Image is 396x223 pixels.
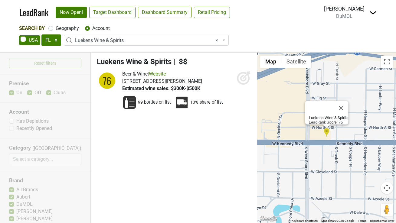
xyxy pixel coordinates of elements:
a: Dashboard Summary [138,7,191,18]
a: Report a map error [370,219,394,222]
button: Keyboard shortcuts [292,219,318,223]
a: Now Open! [56,7,87,18]
img: Percent Distributor Share [175,95,189,110]
div: | [122,70,202,78]
span: 13% share of list [190,99,223,105]
span: Remove all items [215,37,218,44]
div: Luekens Wine & Spirits [323,128,330,138]
span: 99 bottles on list [138,99,171,105]
label: Account [92,25,110,32]
div: 76 [98,72,116,90]
img: quadrant_split.svg [97,70,117,91]
button: Toggle fullscreen view [381,56,393,68]
a: Open this area in Google Maps (opens a new window) [259,215,279,223]
label: Geography [56,25,79,32]
span: Map data ©2025 Google [321,219,354,222]
span: | $$ [173,57,187,66]
button: Show street map [260,56,281,68]
span: Estimated wine sales: $300K-$500K [122,86,200,91]
span: DuMOL [336,13,352,19]
span: Luekens Wine & Spirits [97,57,172,66]
a: Retail Pricing [194,7,230,18]
b: Luekens Wine & Spirits [309,115,348,120]
span: Search By [19,25,45,31]
a: LeadRank [19,6,48,19]
div: [PERSON_NAME] [324,5,365,13]
button: Close [334,101,348,115]
button: Show satellite imagery [281,56,311,68]
img: Wine List [122,95,137,110]
div: LeadRank Score: 76 [309,115,348,124]
button: Map camera controls [381,182,393,194]
a: Target Dashboard [89,7,136,18]
a: Website [149,71,166,77]
a: Terms (opens in new tab) [358,219,366,222]
span: [STREET_ADDRESS][PERSON_NAME] [122,78,202,84]
span: Beer & Wine [122,71,148,77]
img: Dropdown Menu [369,9,377,16]
button: Drag Pegman onto the map to open Street View [381,204,393,216]
span: Luekens Wine & Spirits [75,37,221,44]
span: Luekens Wine & Spirits [64,35,229,46]
img: Google [259,215,279,223]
